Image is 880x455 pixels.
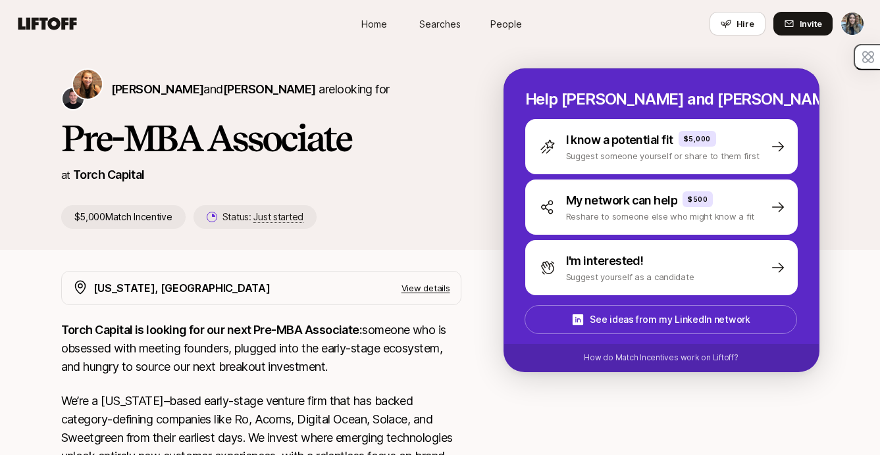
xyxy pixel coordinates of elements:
[473,12,539,36] a: People
[407,12,473,36] a: Searches
[73,168,145,181] a: Torch Capital
[223,82,316,96] span: [PERSON_NAME]
[111,80,390,99] p: are looking for
[525,305,797,334] button: See ideas from my LinkedIn network
[590,312,750,327] p: See ideas from my LinkedIn network
[401,281,450,295] p: View details
[710,12,765,36] button: Hire
[253,211,303,223] span: Just started
[566,252,644,270] p: I'm interested!
[61,205,186,229] p: $5,000 Match Incentive
[419,17,461,31] span: Searches
[61,321,461,376] p: someone who is obsessed with meeting founders, plugged into the early-stage ecosystem, and hungry...
[841,12,864,36] button: Allie Molner
[525,90,798,108] p: Help [PERSON_NAME] and [PERSON_NAME] hire
[222,209,303,225] p: Status:
[61,323,363,337] strong: Torch Capital is looking for our next Pre-MBA Associate:
[566,210,755,223] p: Reshare to someone else who might know a fit
[841,12,864,35] img: Allie Molner
[773,12,833,36] button: Invite
[684,133,711,144] p: $5,000
[203,82,315,96] span: and
[73,70,102,99] img: Katie Reiner
[61,118,461,158] h1: Pre-MBA Associate
[800,17,822,30] span: Invite
[737,17,754,30] span: Hire
[566,149,760,162] p: Suggest someone yourself or share to them first
[688,194,708,204] p: $500
[490,17,522,31] span: People
[342,12,407,36] a: Home
[566,131,673,149] p: I know a potential fit
[63,88,84,109] img: Christopher Harper
[93,279,271,297] p: [US_STATE], [GEOGRAPHIC_DATA]
[566,191,678,210] p: My network can help
[61,166,70,183] p: at
[566,270,694,283] p: Suggest yourself as a candidate
[111,82,204,96] span: [PERSON_NAME]
[584,352,738,364] p: How do Match Incentives work on Liftoff?
[361,17,387,31] span: Home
